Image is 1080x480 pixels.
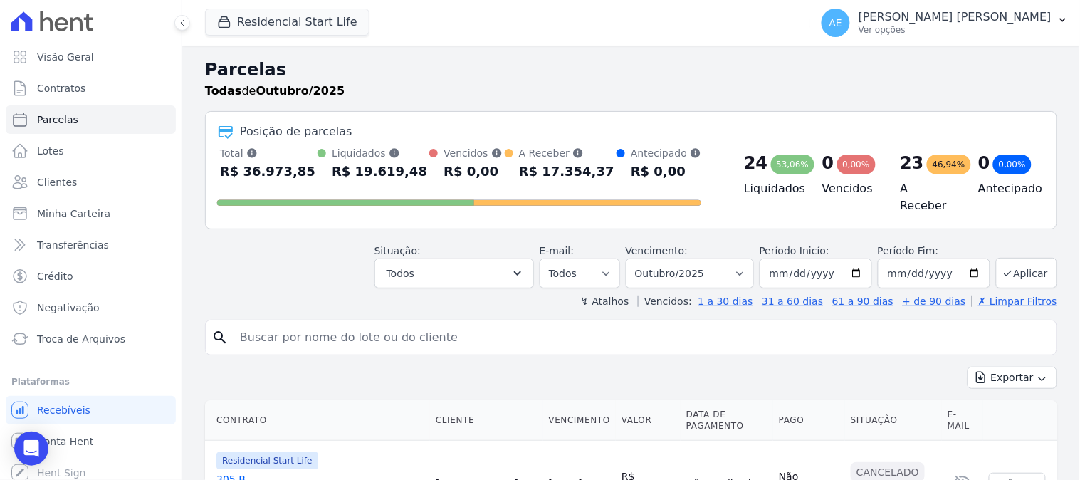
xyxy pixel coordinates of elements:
[387,265,414,282] span: Todos
[37,50,94,64] span: Visão Geral
[837,155,876,174] div: 0,00%
[37,332,125,346] span: Troca de Arquivos
[231,323,1051,352] input: Buscar por nome do lote ou do cliente
[6,105,176,134] a: Parcelas
[6,199,176,228] a: Minha Carteira
[220,160,315,183] div: R$ 36.973,85
[205,57,1057,83] h2: Parcelas
[978,180,1034,197] h4: Antecipado
[6,262,176,291] a: Crédito
[37,81,85,95] span: Contratos
[37,269,73,283] span: Crédito
[996,258,1057,288] button: Aplicar
[6,231,176,259] a: Transferências
[6,168,176,197] a: Clientes
[11,373,170,390] div: Plataformas
[6,396,176,424] a: Recebíveis
[205,84,242,98] strong: Todas
[878,244,990,259] label: Período Fim:
[972,296,1057,307] a: ✗ Limpar Filtros
[993,155,1032,174] div: 0,00%
[211,329,229,346] i: search
[37,403,90,417] span: Recebíveis
[6,74,176,103] a: Contratos
[580,296,629,307] label: ↯ Atalhos
[631,146,701,160] div: Antecipado
[6,293,176,322] a: Negativação
[832,296,893,307] a: 61 a 90 dias
[543,400,616,441] th: Vencimento
[901,180,956,214] h4: A Receber
[810,3,1080,43] button: AE [PERSON_NAME] [PERSON_NAME] Ver opções
[681,400,773,441] th: Data de Pagamento
[332,146,427,160] div: Liquidados
[374,245,421,256] label: Situação:
[927,155,971,174] div: 46,94%
[773,400,845,441] th: Pago
[6,325,176,353] a: Troca de Arquivos
[256,84,345,98] strong: Outubro/2025
[37,434,93,449] span: Conta Hent
[220,146,315,160] div: Total
[444,146,502,160] div: Vencidos
[859,24,1052,36] p: Ver opções
[771,155,815,174] div: 53,06%
[216,452,318,469] span: Residencial Start Life
[430,400,543,441] th: Cliente
[37,175,77,189] span: Clientes
[978,152,990,174] div: 0
[6,427,176,456] a: Conta Hent
[762,296,823,307] a: 31 a 60 dias
[444,160,502,183] div: R$ 0,00
[540,245,575,256] label: E-mail:
[205,9,369,36] button: Residencial Start Life
[6,137,176,165] a: Lotes
[374,259,534,288] button: Todos
[37,301,100,315] span: Negativação
[37,238,109,252] span: Transferências
[616,400,681,441] th: Valor
[942,400,983,441] th: E-mail
[859,10,1052,24] p: [PERSON_NAME] [PERSON_NAME]
[332,160,427,183] div: R$ 19.619,48
[968,367,1057,389] button: Exportar
[829,18,842,28] span: AE
[744,180,799,197] h4: Liquidados
[37,113,78,127] span: Parcelas
[519,146,614,160] div: A Receber
[744,152,767,174] div: 24
[37,207,110,221] span: Minha Carteira
[638,296,692,307] label: Vencidos:
[205,400,430,441] th: Contrato
[240,123,352,140] div: Posição de parcelas
[698,296,753,307] a: 1 a 30 dias
[631,160,701,183] div: R$ 0,00
[760,245,829,256] label: Período Inicío:
[903,296,966,307] a: + de 90 dias
[822,180,878,197] h4: Vencidos
[626,245,688,256] label: Vencimento:
[6,43,176,71] a: Visão Geral
[845,400,942,441] th: Situação
[205,83,345,100] p: de
[901,152,924,174] div: 23
[14,432,48,466] div: Open Intercom Messenger
[822,152,834,174] div: 0
[37,144,64,158] span: Lotes
[519,160,614,183] div: R$ 17.354,37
